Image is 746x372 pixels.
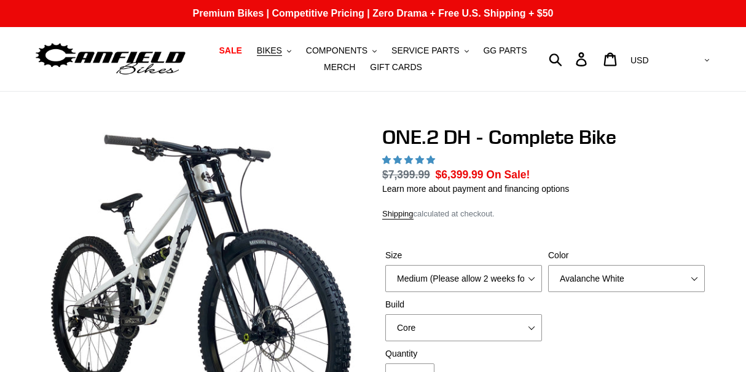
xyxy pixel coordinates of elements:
h1: ONE.2 DH - Complete Bike [382,125,708,149]
img: Canfield Bikes [34,40,187,79]
s: $7,399.99 [382,168,430,181]
span: 5.00 stars [382,155,438,165]
a: SALE [213,42,248,59]
a: Learn more about payment and financing options [382,184,569,194]
span: On Sale! [486,167,530,183]
label: Size [385,249,542,262]
span: GIFT CARDS [370,62,422,73]
span: COMPONENTS [306,46,367,56]
span: $6,399.99 [436,168,484,181]
label: Build [385,298,542,311]
label: Color [548,249,705,262]
span: BIKES [257,46,282,56]
a: GIFT CARDS [364,59,428,76]
span: MERCH [324,62,355,73]
button: COMPONENTS [300,42,383,59]
span: SALE [219,46,241,56]
label: Quantity [385,347,542,360]
a: MERCH [318,59,361,76]
button: SERVICE PARTS [385,42,474,59]
a: GG PARTS [477,42,533,59]
span: GG PARTS [483,46,527,56]
div: calculated at checkout. [382,208,708,220]
button: BIKES [251,42,297,59]
a: Shipping [382,209,414,220]
span: SERVICE PARTS [391,46,459,56]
